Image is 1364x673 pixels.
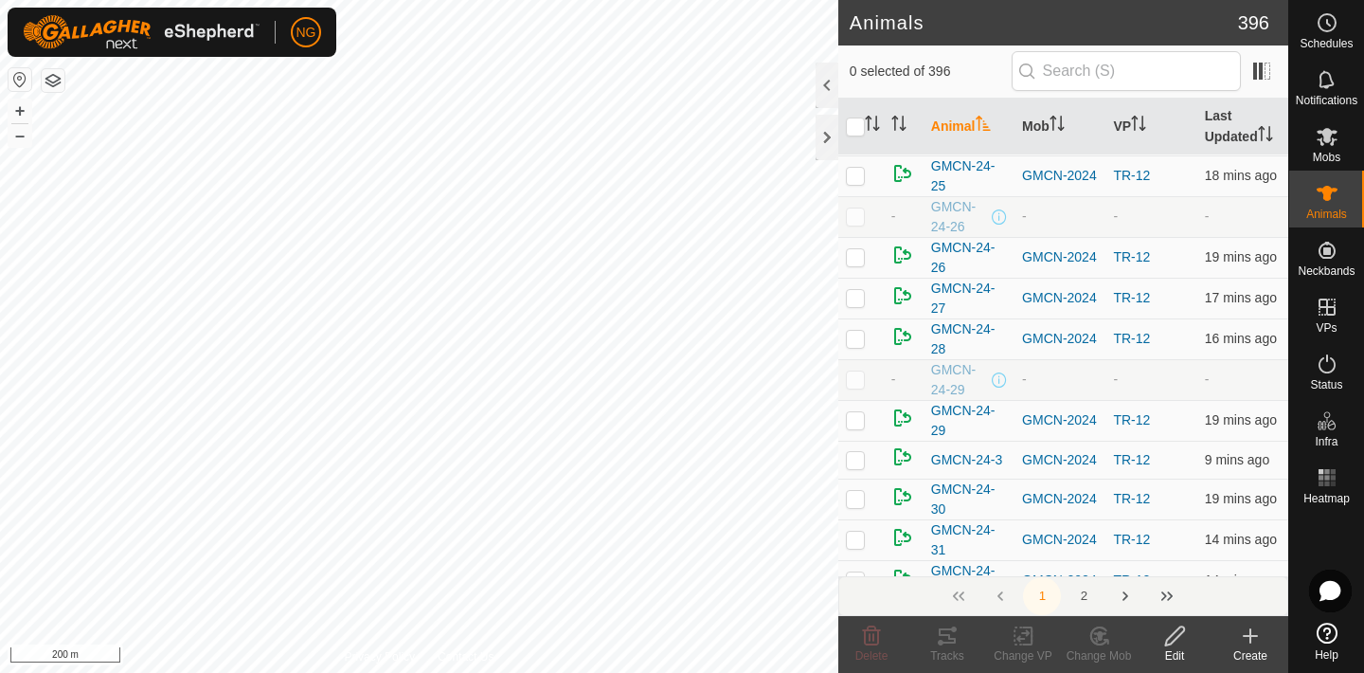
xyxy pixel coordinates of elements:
div: GMCN-2024 [1022,489,1098,509]
button: Map Layers [42,69,64,92]
a: TR-12 [1113,452,1150,467]
app-display-virtual-paddock-transition: - [1113,372,1118,387]
span: GMCN-24-3 [931,450,1002,470]
p-sorticon: Activate to sort [1258,129,1273,144]
span: 15 Aug 2025, 7:52 pm [1205,290,1277,305]
a: TR-12 [1113,168,1150,183]
a: TR-12 [1113,491,1150,506]
a: TR-12 [1113,249,1150,264]
span: GMCN-24-25 [931,156,1007,196]
img: returning on [891,485,914,508]
a: TR-12 [1113,331,1150,346]
img: returning on [891,244,914,266]
a: Privacy Policy [344,648,415,665]
button: 2 [1065,577,1103,615]
img: returning on [891,325,914,348]
div: GMCN-2024 [1022,329,1098,349]
a: TR-12 [1113,412,1150,427]
span: 15 Aug 2025, 7:51 pm [1205,168,1277,183]
img: returning on [891,446,914,468]
button: + [9,100,31,122]
span: Neckbands [1298,265,1355,277]
p-sorticon: Activate to sort [976,118,991,134]
a: Help [1289,615,1364,668]
span: Infra [1315,436,1337,447]
span: GMCN-24-30 [931,480,1007,519]
span: GMCN-24-31 [931,520,1007,560]
p-sorticon: Activate to sort [891,118,906,134]
span: Notifications [1296,95,1357,106]
button: 1 [1023,577,1061,615]
span: NG [296,23,316,43]
span: GMCN-24-27 [931,279,1007,318]
span: - [891,372,896,387]
span: 396 [1238,9,1269,37]
span: GMCN-24-26 [931,238,1007,278]
th: VP [1105,99,1196,155]
span: - [1205,209,1210,224]
span: 15 Aug 2025, 7:54 pm [1205,573,1277,588]
div: GMCN-2024 [1022,530,1098,550]
img: Gallagher Logo [23,15,260,49]
a: TR-12 [1113,532,1150,547]
div: GMCN-2024 [1022,410,1098,430]
div: Create [1212,647,1288,664]
img: returning on [891,284,914,307]
span: Animals [1306,209,1347,220]
span: 15 Aug 2025, 8:00 pm [1205,452,1269,467]
div: GMCN-2024 [1022,247,1098,267]
span: - [891,209,896,224]
button: Next Page [1106,577,1144,615]
button: Last Page [1148,577,1186,615]
span: 0 selected of 396 [850,62,1012,82]
div: Edit [1137,647,1212,664]
input: Search (S) [1012,51,1241,91]
p-sorticon: Activate to sort [865,118,880,134]
img: returning on [891,162,914,185]
span: GMCN-24-26 [931,197,988,237]
img: returning on [891,407,914,429]
div: - [1022,207,1098,227]
div: - [1022,370,1098,390]
img: returning on [891,567,914,590]
span: Help [1315,649,1338,661]
div: Tracks [909,647,985,664]
a: TR-12 [1113,290,1150,305]
th: Mob [1014,99,1105,155]
span: Delete [855,649,888,663]
div: GMCN-2024 [1022,166,1098,186]
div: Change VP [985,647,1061,664]
div: GMCN-2024 [1022,288,1098,308]
span: GMCN-24-29 [931,401,1007,441]
button: – [9,124,31,147]
img: returning on [891,526,914,549]
div: Change Mob [1061,647,1137,664]
span: 15 Aug 2025, 7:52 pm [1205,331,1277,346]
h2: Animals [850,11,1238,34]
a: TR-12 [1113,573,1150,588]
th: Last Updated [1197,99,1288,155]
span: 15 Aug 2025, 7:55 pm [1205,532,1277,547]
span: 15 Aug 2025, 7:49 pm [1205,412,1277,427]
span: VPs [1316,322,1337,334]
app-display-virtual-paddock-transition: - [1113,209,1118,224]
span: GMCN-24-32 [931,561,1007,601]
span: GMCN-24-28 [931,319,1007,359]
div: GMCN-2024 [1022,450,1098,470]
span: Heatmap [1303,493,1350,504]
p-sorticon: Activate to sort [1050,118,1065,134]
button: Reset Map [9,68,31,91]
span: - [1205,372,1210,387]
span: GMCN-24-29 [931,360,988,400]
p-sorticon: Activate to sort [1131,118,1146,134]
span: 15 Aug 2025, 7:50 pm [1205,249,1277,264]
div: GMCN-2024 [1022,571,1098,591]
span: Status [1310,379,1342,391]
th: Animal [924,99,1014,155]
span: Schedules [1300,38,1353,49]
span: 15 Aug 2025, 7:50 pm [1205,491,1277,506]
a: Contact Us [438,648,494,665]
span: Mobs [1313,152,1340,163]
